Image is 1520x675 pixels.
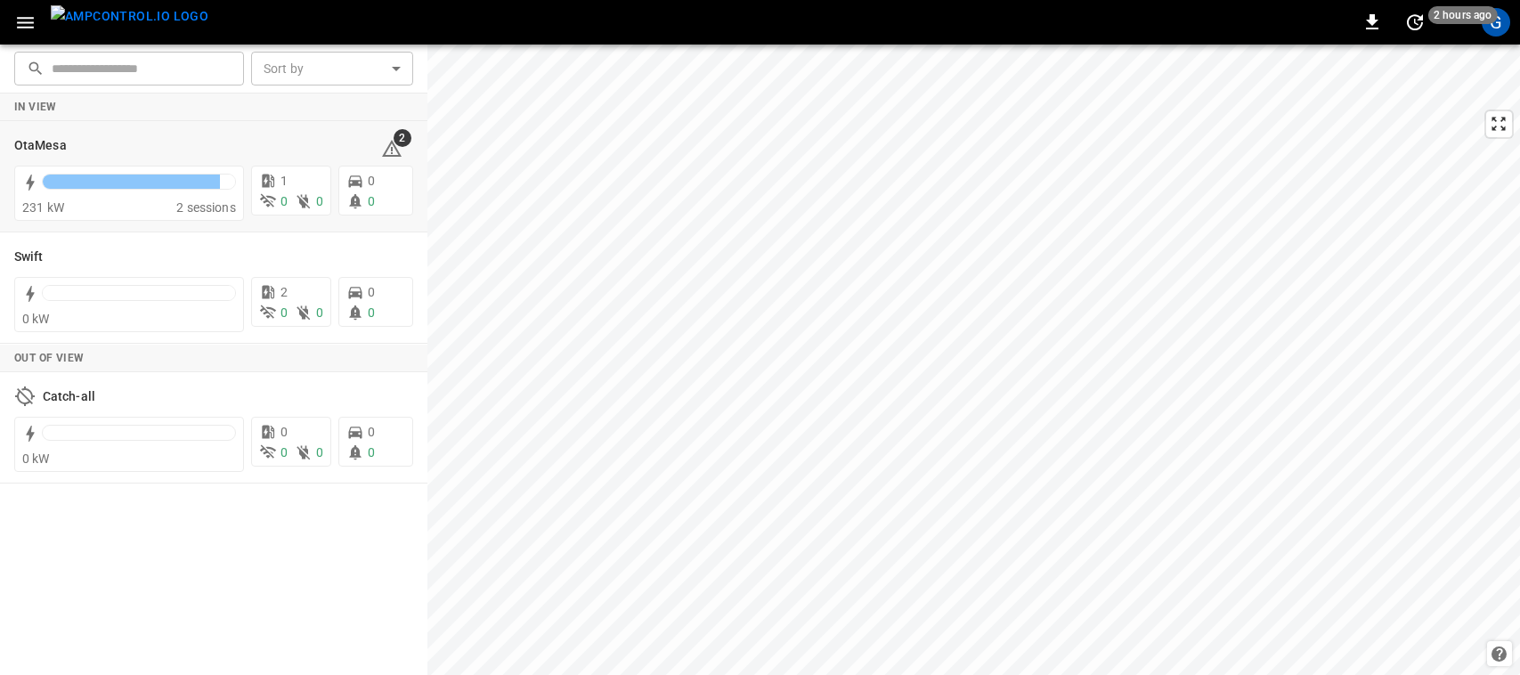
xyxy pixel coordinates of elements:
[176,200,236,215] span: 2 sessions
[1482,8,1510,37] div: profile-icon
[368,305,375,320] span: 0
[368,174,375,188] span: 0
[368,194,375,208] span: 0
[280,194,288,208] span: 0
[14,248,44,267] h6: Swift
[368,445,375,459] span: 0
[22,312,50,326] span: 0 kW
[280,174,288,188] span: 1
[22,451,50,466] span: 0 kW
[280,285,288,299] span: 2
[316,445,323,459] span: 0
[368,425,375,439] span: 0
[394,129,411,147] span: 2
[316,305,323,320] span: 0
[1401,8,1429,37] button: set refresh interval
[1428,6,1498,24] span: 2 hours ago
[280,305,288,320] span: 0
[280,445,288,459] span: 0
[368,285,375,299] span: 0
[14,136,67,156] h6: OtaMesa
[14,101,57,113] strong: In View
[14,352,84,364] strong: Out of View
[51,5,208,28] img: ampcontrol.io logo
[316,194,323,208] span: 0
[43,387,95,407] h6: Catch-all
[280,425,288,439] span: 0
[22,200,64,215] span: 231 kW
